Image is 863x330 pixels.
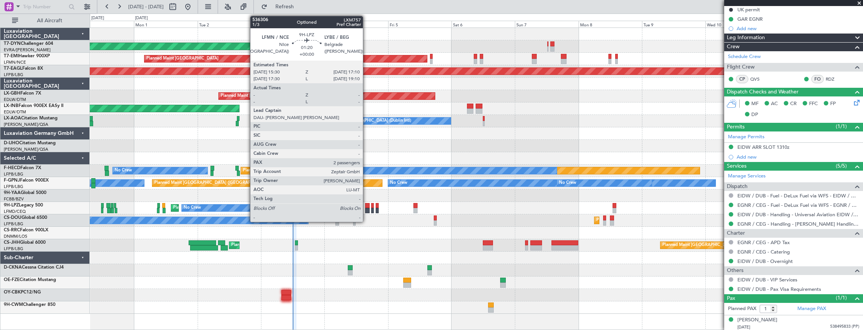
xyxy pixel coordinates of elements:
[91,15,104,21] div: [DATE]
[836,162,847,170] span: (5/5)
[4,265,64,270] a: D-CKNACessna Citation CJ4
[4,178,49,183] a: F-GPNJFalcon 900EX
[790,100,797,108] span: CR
[4,166,41,170] a: F-HECDFalcon 7X
[727,182,748,191] span: Dispatch
[326,115,411,127] div: No Crew [GEOGRAPHIC_DATA] (Dublin Intl)
[727,294,735,303] span: Pax
[4,265,22,270] span: D-CKNA
[737,211,859,218] a: EIDW / DUB - Handling - Universal Aviation EIDW / DUB
[4,240,20,245] span: CS-JHH
[4,41,21,46] span: T7-DYN
[4,228,20,232] span: CS-RRC
[750,76,767,82] a: QVS
[4,191,46,195] a: 9H-YAAGlobal 5000
[231,240,350,251] div: Planned Maint [GEOGRAPHIC_DATA] ([GEOGRAPHIC_DATA])
[737,316,777,324] div: [PERSON_NAME]
[737,258,793,264] a: EIDW / DUB - Overnight
[451,21,515,27] div: Sat 6
[4,171,23,177] a: LFPB/LBG
[737,324,750,330] span: [DATE]
[797,305,826,313] a: Manage PAX
[809,100,818,108] span: FFC
[836,122,847,130] span: (1/1)
[258,1,303,13] button: Refresh
[736,75,748,83] div: CP
[4,141,19,145] span: D-IJHO
[115,165,132,176] div: No Crew
[4,178,20,183] span: F-GPNJ
[4,221,23,227] a: LFPB/LBG
[243,165,362,176] div: Planned Maint [GEOGRAPHIC_DATA] ([GEOGRAPHIC_DATA])
[128,3,164,10] span: [DATE] - [DATE]
[4,302,23,307] span: 9H-CWM
[727,63,755,72] span: Flight Crew
[4,215,47,220] a: CS-DOUGlobal 6500
[20,18,80,23] span: All Aircraft
[4,116,21,121] span: LX-AOA
[154,177,273,189] div: Planned Maint [GEOGRAPHIC_DATA] ([GEOGRAPHIC_DATA])
[830,324,859,330] span: 538495833 (PP)
[388,21,451,27] div: Fri 5
[559,177,576,189] div: No Crew
[184,202,201,214] div: No Crew
[727,266,743,275] span: Others
[4,104,63,108] a: LX-INBFalcon 900EX EASy II
[4,54,18,58] span: T7-EMI
[515,21,578,27] div: Sun 7
[4,290,41,295] a: OY-CBKPC12/NG
[705,21,769,27] div: Wed 10
[737,192,859,199] a: EIDW / DUB - Fuel - DeLux Fuel via WFS - EIDW / DUB
[4,66,43,71] a: T7-EAGLFalcon 8X
[173,202,257,214] div: Planned Maint Nice ([GEOGRAPHIC_DATA])
[728,173,766,180] a: Manage Services
[4,141,56,145] a: D-IJHOCitation Mustang
[221,90,347,102] div: Planned Maint [GEOGRAPHIC_DATA] ([GEOGRAPHIC_DATA] Intl)
[4,234,27,239] a: DNMM/LOS
[4,215,21,220] span: CS-DOU
[71,21,134,27] div: Sun 31
[836,294,847,302] span: (1/1)
[4,166,20,170] span: F-HECD
[4,104,18,108] span: LX-INB
[579,21,642,27] div: Mon 8
[4,278,20,282] span: OE-FZE
[261,21,324,27] div: Wed 3
[737,25,859,32] div: Add new
[4,209,26,214] a: LFMD/CEQ
[4,54,50,58] a: T7-EMIHawker 900XP
[727,229,745,238] span: Charter
[4,302,55,307] a: 9H-CWMChallenger 850
[727,34,765,42] span: Leg Information
[4,60,26,65] a: LFMN/NCE
[4,290,21,295] span: OY-CBK
[8,15,82,27] button: All Aircraft
[728,133,765,141] a: Manage Permits
[4,109,26,115] a: EDLW/DTM
[737,16,763,22] div: GAR EGNR
[4,116,58,121] a: LX-AOACitation Mustang
[4,72,23,78] a: LFPB/LBG
[751,111,758,119] span: DP
[596,215,715,226] div: Planned Maint [GEOGRAPHIC_DATA] ([GEOGRAPHIC_DATA])
[737,286,821,292] a: EIDW / DUB - Pax Visa Requirements
[728,305,756,313] label: Planned PAX
[4,184,23,189] a: LFPB/LBG
[727,123,745,131] span: Permits
[4,196,24,202] a: FCBB/BZV
[134,21,197,27] div: Mon 1
[23,1,66,12] input: Trip Number
[4,203,19,208] span: 9H-LPZ
[727,162,746,171] span: Services
[4,91,41,96] a: LX-GBHFalcon 7X
[642,21,705,27] div: Tue 9
[390,177,407,189] div: No Crew
[737,154,859,160] div: Add new
[727,88,799,96] span: Dispatch Checks and Weather
[737,144,789,150] div: EIDW ARR SLOT 1310z
[728,53,761,61] a: Schedule Crew
[198,21,261,27] div: Tue 2
[4,66,22,71] span: T7-EAGL
[4,191,21,195] span: 9H-YAA
[826,76,843,82] a: RDZ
